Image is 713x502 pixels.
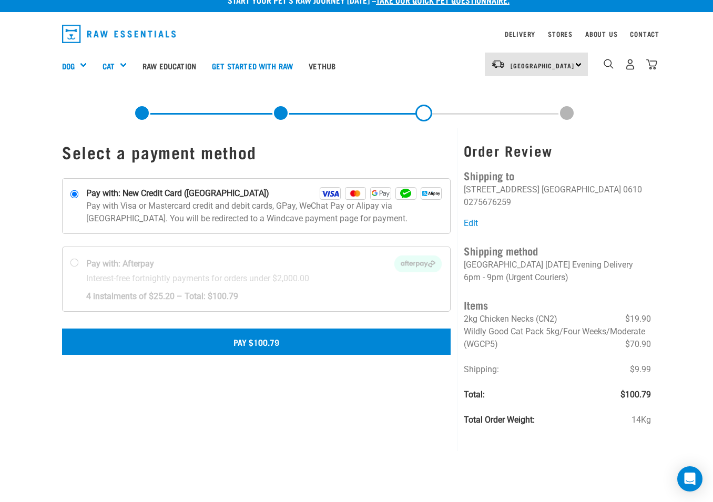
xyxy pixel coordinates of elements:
[395,187,416,200] img: WeChat
[464,415,535,425] strong: Total Order Weight:
[464,326,645,349] span: Wildly Good Cat Pack 5kg/Four Weeks/Moderate (WGCP5)
[464,167,651,183] h4: Shipping to
[630,363,651,376] span: $9.99
[345,187,366,200] img: Mastercard
[464,142,651,159] h3: Order Review
[585,32,617,36] a: About Us
[646,59,657,70] img: home-icon@2x.png
[301,45,343,87] a: Vethub
[625,313,651,325] span: $19.90
[464,259,651,284] p: [GEOGRAPHIC_DATA] [DATE] Evening Delivery 6pm - 9pm (Urgent Couriers)
[86,200,442,225] p: Pay with Visa or Mastercard credit and debit cards, GPay, WeChat Pay or Alipay via [GEOGRAPHIC_DA...
[630,32,659,36] a: Contact
[62,60,75,72] a: Dog
[620,388,651,401] span: $100.79
[677,466,702,491] div: Open Intercom Messenger
[464,390,485,399] strong: Total:
[625,59,636,70] img: user.png
[54,21,659,47] nav: dropdown navigation
[625,338,651,351] span: $70.90
[604,59,614,69] img: home-icon-1@2x.png
[135,45,204,87] a: Raw Education
[464,296,651,313] h4: Items
[464,218,478,228] a: Edit
[464,185,539,194] li: [STREET_ADDRESS]
[62,25,176,43] img: Raw Essentials Logo
[62,142,451,161] h1: Select a payment method
[421,187,442,200] img: Alipay
[505,32,535,36] a: Delivery
[62,329,451,355] button: Pay $100.79
[204,45,301,87] a: Get started with Raw
[491,59,505,69] img: van-moving.png
[103,60,115,72] a: Cat
[70,190,79,198] input: Pay with: New Credit Card ([GEOGRAPHIC_DATA]) Visa Mastercard GPay WeChat Alipay Pay with Visa or...
[464,364,499,374] span: Shipping:
[370,187,391,200] img: GPay
[320,187,341,200] img: Visa
[542,185,642,194] li: [GEOGRAPHIC_DATA] 0610
[464,197,511,207] li: 0275676259
[86,187,269,200] strong: Pay with: New Credit Card ([GEOGRAPHIC_DATA])
[511,64,574,67] span: [GEOGRAPHIC_DATA]
[548,32,573,36] a: Stores
[464,314,557,324] span: 2kg Chicken Necks (CN2)
[631,414,651,426] span: 14Kg
[464,242,651,259] h4: Shipping method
